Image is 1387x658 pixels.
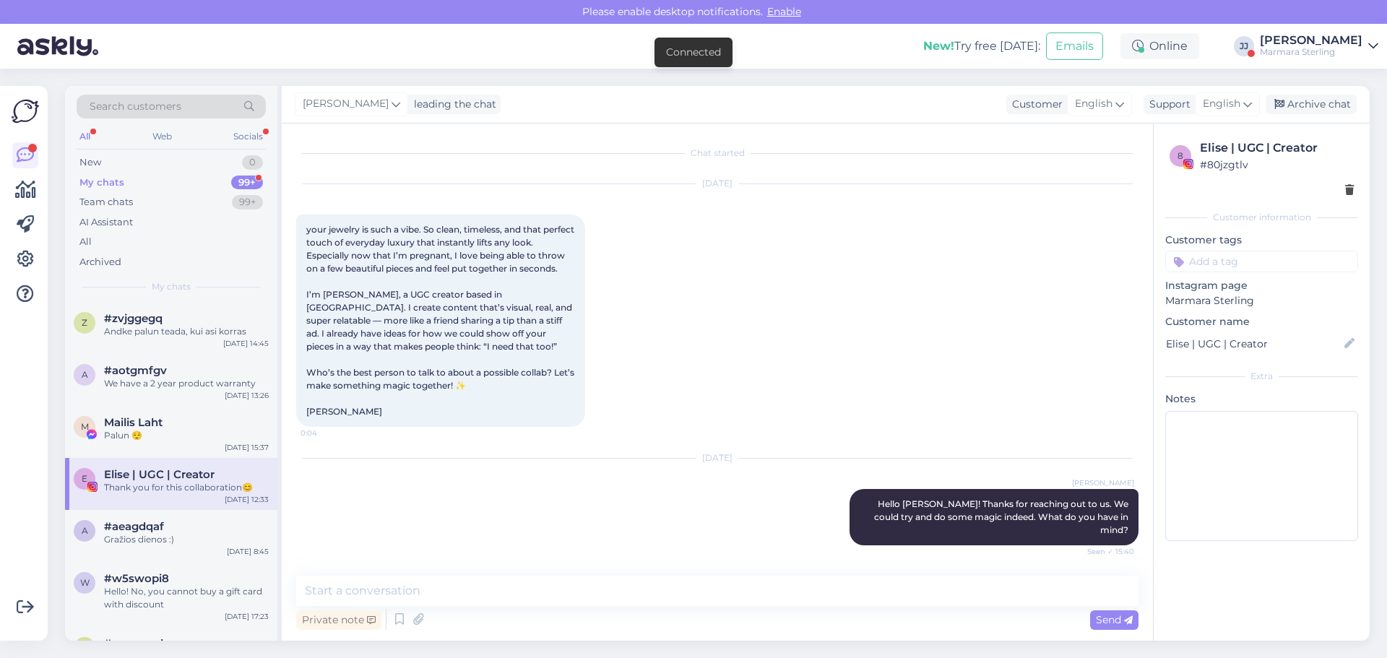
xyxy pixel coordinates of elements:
span: #w5swopi8 [104,572,169,585]
div: We have a 2 year product warranty [104,377,269,390]
div: [DATE] 12:33 [225,494,269,505]
span: Mailis Laht [104,416,163,429]
b: New! [923,39,954,53]
div: Thank you for this collaboration😊 [104,481,269,494]
div: Connected [666,45,721,60]
span: 0:04 [301,428,355,438]
span: #aotgmfgv [104,364,167,377]
span: #zpwnpxrh [104,637,168,650]
div: Online [1120,33,1199,59]
div: Customer information [1165,211,1358,224]
div: leading the chat [408,97,496,112]
div: Palun 😌 [104,429,269,442]
span: #aeagdqaf [104,520,164,533]
span: a [82,525,88,536]
span: #zvjggegq [104,312,163,325]
div: My chats [79,176,124,190]
span: My chats [152,280,191,293]
div: Elise | UGC | Creator [1200,139,1354,157]
span: Search customers [90,99,181,114]
div: [DATE] [296,177,1138,190]
div: Extra [1165,370,1358,383]
div: Andke palun teada, kui asi korras [104,325,269,338]
div: Gražios dienos :) [104,533,269,546]
span: Hello [PERSON_NAME]! Thanks for reaching out to us. We could try and do some magic indeed. What d... [874,498,1131,535]
span: a [82,369,88,380]
span: English [1075,96,1112,112]
div: 99+ [231,176,263,190]
input: Add a tag [1165,251,1358,272]
div: [PERSON_NAME] [1260,35,1362,46]
div: Web [150,127,175,146]
span: Enable [763,5,805,18]
div: Customer [1006,97,1063,112]
div: All [79,235,92,249]
p: Customer tags [1165,233,1358,248]
span: Seen ✓ 15:40 [1080,546,1134,557]
div: Private note [296,610,381,630]
span: z [82,317,87,328]
div: Try free [DATE]: [923,38,1040,55]
span: your jewelry is such a vibe. So clean, timeless, and that perfect touch of everyday luxury that i... [306,224,576,417]
div: # 80jzgtlv [1200,157,1354,173]
div: 99+ [232,195,263,209]
div: Support [1144,97,1191,112]
span: Send [1096,613,1133,626]
span: [PERSON_NAME] [303,96,389,112]
div: [DATE] 8:45 [227,546,269,557]
div: JJ [1234,36,1254,56]
span: English [1203,96,1240,112]
div: New [79,155,101,170]
div: [DATE] 15:37 [225,442,269,453]
div: [DATE] 14:45 [223,338,269,349]
img: Askly Logo [12,98,39,125]
div: AI Assistant [79,215,133,230]
p: Notes [1165,391,1358,407]
p: Marmara Sterling [1165,293,1358,308]
div: All [77,127,93,146]
div: Socials [230,127,266,146]
div: Team chats [79,195,133,209]
div: [DATE] 13:26 [225,390,269,401]
button: Emails [1046,33,1103,60]
div: Hello! No, you cannot buy a gift card with discount [104,585,269,611]
div: [DATE] [296,451,1138,464]
div: Chat started [296,147,1138,160]
div: Archived [79,255,121,269]
div: 0 [242,155,263,170]
div: Marmara Sterling [1260,46,1362,58]
span: 8 [1178,150,1183,161]
span: [PERSON_NAME] [1072,477,1134,488]
span: Elise | UGC | Creator [104,468,215,481]
p: Customer name [1165,314,1358,329]
div: [DATE] 17:23 [225,611,269,622]
p: Instagram page [1165,278,1358,293]
div: Archive chat [1266,95,1357,114]
input: Add name [1166,336,1341,352]
span: E [82,473,87,484]
a: [PERSON_NAME]Marmara Sterling [1260,35,1378,58]
span: w [80,577,90,588]
span: M [81,421,89,432]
